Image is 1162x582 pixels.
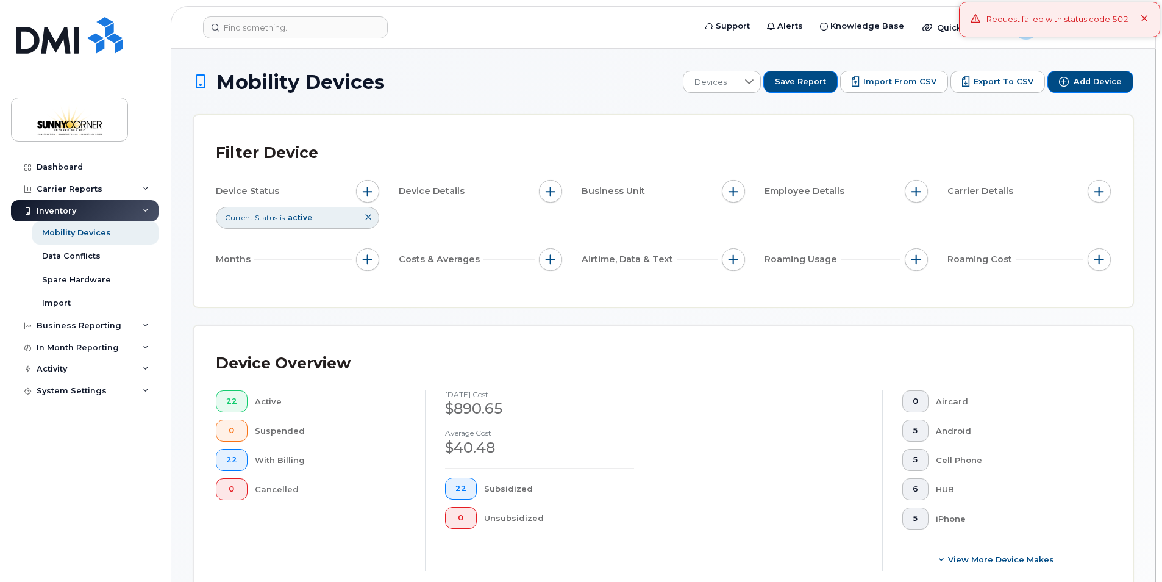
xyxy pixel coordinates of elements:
button: Add Device [1047,71,1133,93]
div: $890.65 [445,398,634,419]
div: HUB [936,478,1092,500]
span: Employee Details [765,185,848,198]
span: 0 [226,484,237,494]
span: Export to CSV [974,76,1033,87]
button: Export to CSV [950,71,1045,93]
span: 22 [226,397,237,406]
button: 22 [445,478,477,500]
button: Save Report [763,71,838,93]
button: 6 [902,478,929,500]
span: Months [216,253,254,266]
div: $40.48 [445,437,634,458]
span: Device Details [399,185,468,198]
span: Business Unit [582,185,649,198]
span: View More Device Makes [948,554,1054,566]
span: is [280,212,285,223]
span: Add Device [1074,76,1122,87]
span: 0 [226,426,237,436]
div: Aircard [936,390,1092,412]
span: Carrier Details [947,185,1017,198]
div: Unsubsidized [484,507,635,529]
button: 0 [216,420,248,442]
button: 0 [445,507,477,529]
h4: Average cost [445,429,634,437]
span: 5 [913,514,918,523]
span: 6 [913,484,918,494]
span: Roaming Usage [765,253,841,266]
span: 0 [455,513,466,523]
span: Device Status [216,185,283,198]
div: Request failed with status code 502 [986,13,1128,26]
div: Cancelled [255,478,406,500]
span: Current Status [225,212,277,223]
button: 22 [216,390,248,412]
button: 5 [902,508,929,530]
div: Subsidized [484,478,635,500]
span: Airtime, Data & Text [582,253,677,266]
h4: [DATE] cost [445,390,634,398]
div: iPhone [936,508,1092,530]
span: 22 [226,455,237,465]
div: Active [255,390,406,412]
div: Suspended [255,420,406,442]
div: Android [936,420,1092,442]
div: Cell Phone [936,449,1092,471]
span: 5 [913,426,918,436]
span: 22 [455,484,466,494]
button: 0 [902,390,929,412]
span: 5 [913,455,918,465]
span: Devices [683,71,738,93]
span: Mobility Devices [216,71,385,93]
button: 5 [902,420,929,442]
span: 0 [913,397,918,406]
button: 22 [216,449,248,471]
button: Import from CSV [840,71,948,93]
div: Device Overview [216,348,351,379]
button: 0 [216,478,248,500]
div: Filter Device [216,137,318,169]
span: Costs & Averages [399,253,483,266]
button: View More Device Makes [902,549,1091,571]
button: 5 [902,449,929,471]
span: Roaming Cost [947,253,1016,266]
div: With Billing [255,449,406,471]
span: Import from CSV [863,76,936,87]
span: Save Report [775,76,826,87]
span: active [288,213,312,222]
